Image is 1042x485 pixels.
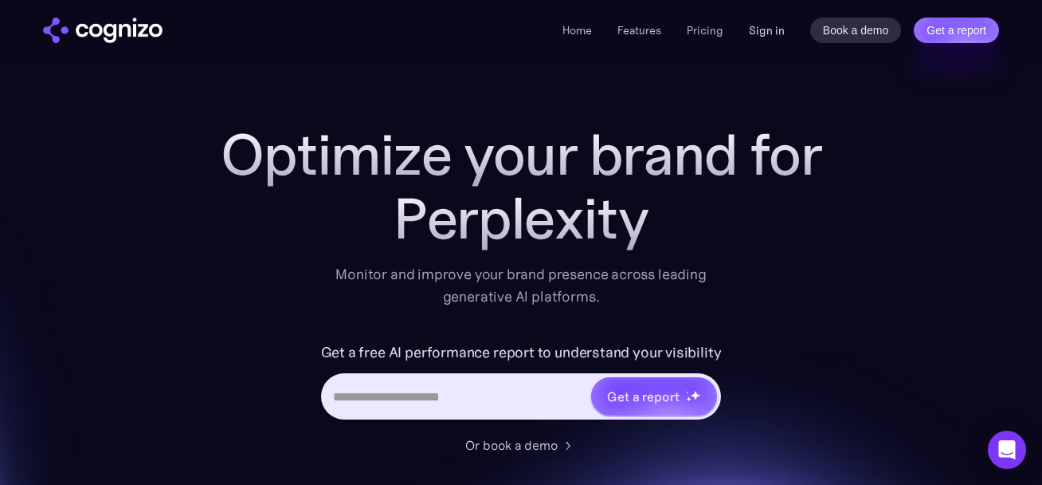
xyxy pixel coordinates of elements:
a: home [43,18,163,43]
img: cognizo logo [43,18,163,43]
img: star [690,390,700,400]
div: Or book a demo [465,436,558,455]
a: Pricing [687,23,723,37]
div: Perplexity [202,187,840,250]
a: Book a demo [810,18,902,43]
label: Get a free AI performance report to understand your visibility [321,340,722,365]
img: star [686,396,691,402]
a: Features [617,23,661,37]
a: Or book a demo [465,436,577,455]
h1: Optimize your brand for [202,123,840,187]
a: Get a reportstarstarstar [590,376,719,417]
a: Sign in [749,21,785,40]
a: Home [562,23,592,37]
div: Get a report [607,387,679,406]
div: Monitor and improve your brand presence across leading generative AI platforms. [325,263,717,308]
form: Hero URL Input Form [321,340,722,428]
a: Get a report [914,18,999,43]
img: star [686,391,688,393]
div: Open Intercom Messenger [988,431,1026,469]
